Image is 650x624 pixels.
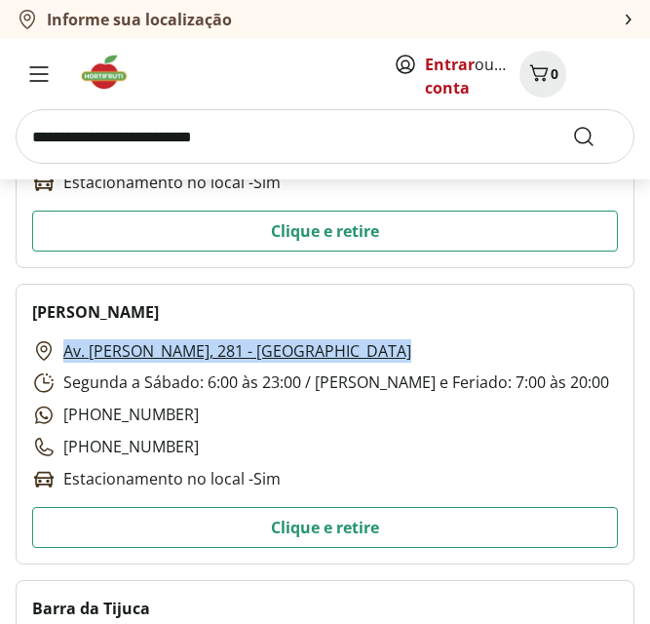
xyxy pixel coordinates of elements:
[78,53,143,92] img: Hortifruti
[425,53,512,99] span: ou
[47,9,232,30] b: Informe sua localização
[32,507,618,548] button: Clique e retire
[32,211,618,252] button: Clique e retire
[425,54,475,75] a: Entrar
[32,597,150,620] h2: Barra da Tijuca
[63,339,411,363] a: Av. [PERSON_NAME], 281 - [GEOGRAPHIC_DATA]
[32,435,199,459] p: [PHONE_NUMBER]
[572,125,619,148] button: Submit Search
[32,370,609,395] p: Segunda a Sábado: 6:00 às 23:00 / [PERSON_NAME] e Feriado: 7:00 às 20:00
[32,467,281,491] p: Estacionamento no local - Sim
[32,300,159,324] h2: [PERSON_NAME]
[32,171,281,195] p: Estacionamento no local - Sim
[519,51,566,97] button: Carrinho
[16,109,634,164] input: search
[551,64,558,83] span: 0
[32,403,199,427] p: [PHONE_NUMBER]
[16,51,62,97] button: Menu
